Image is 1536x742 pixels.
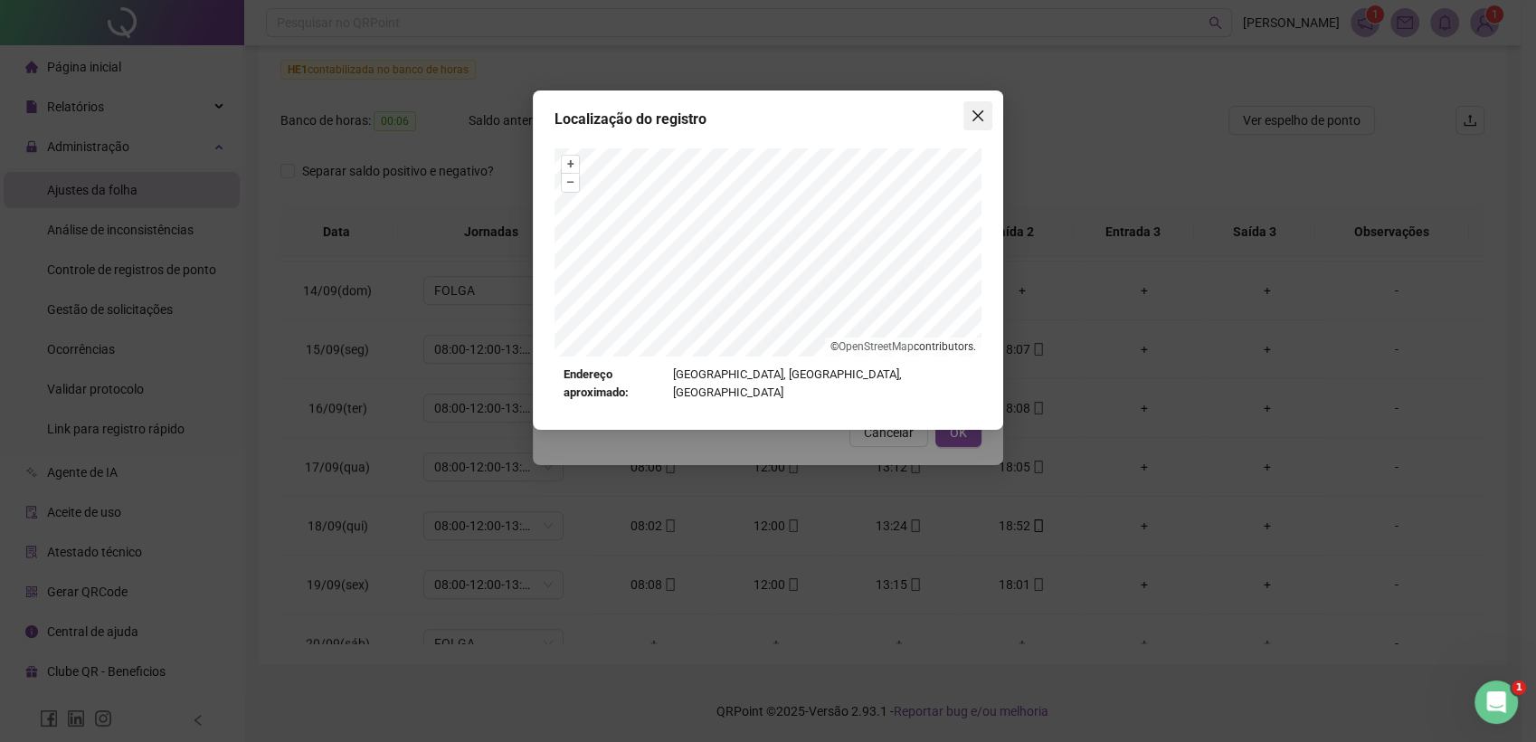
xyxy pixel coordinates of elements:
[1512,680,1526,695] span: 1
[555,109,981,130] div: Localização do registro
[830,340,976,353] li: © contributors.
[1474,680,1518,724] iframe: Intercom live chat
[839,340,914,353] a: OpenStreetMap
[562,156,579,173] button: +
[963,101,992,130] button: Close
[564,366,972,403] div: [GEOGRAPHIC_DATA], [GEOGRAPHIC_DATA], [GEOGRAPHIC_DATA]
[971,109,985,123] span: close
[562,174,579,191] button: –
[564,366,666,403] strong: Endereço aproximado:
